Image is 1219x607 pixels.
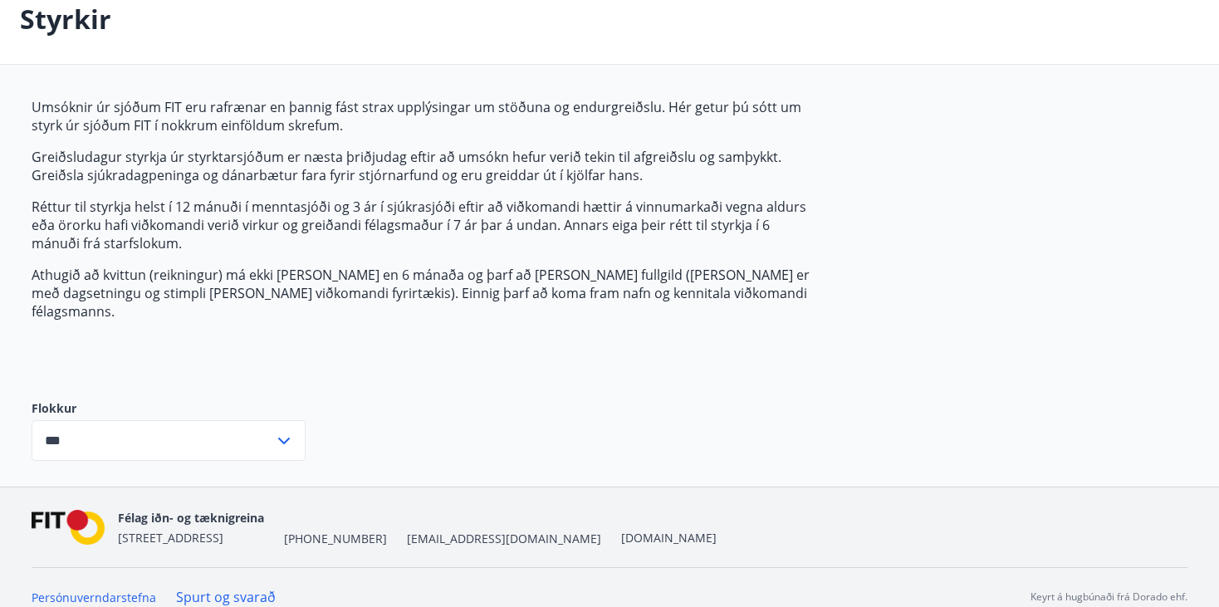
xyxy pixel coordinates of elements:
[621,530,717,546] a: [DOMAIN_NAME]
[407,531,601,547] span: [EMAIL_ADDRESS][DOMAIN_NAME]
[32,590,156,605] a: Persónuverndarstefna
[20,1,111,37] p: Styrkir
[32,400,306,417] label: Flokkur
[32,510,105,546] img: FPQVkF9lTnNbbaRSFyT17YYeljoOGk5m51IhT0bO.png
[118,510,264,526] span: Félag iðn- og tæknigreina
[118,530,223,546] span: [STREET_ADDRESS]
[176,588,276,606] a: Spurt og svarað
[1031,590,1187,605] p: Keyrt á hugbúnaði frá Dorado ehf.
[32,148,815,184] p: Greiðsludagur styrkja úr styrktarsjóðum er næsta þriðjudag eftir að umsókn hefur verið tekin til ...
[32,266,815,321] p: Athugið að kvittun (reikningur) má ekki [PERSON_NAME] en 6 mánaða og þarf að [PERSON_NAME] fullgi...
[32,98,815,135] p: Umsóknir úr sjóðum FIT eru rafrænar en þannig fást strax upplýsingar um stöðuna og endurgreiðslu....
[284,531,387,547] span: [PHONE_NUMBER]
[32,198,815,252] p: Réttur til styrkja helst í 12 mánuði í menntasjóði og 3 ár í sjúkrasjóði eftir að viðkomandi hætt...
